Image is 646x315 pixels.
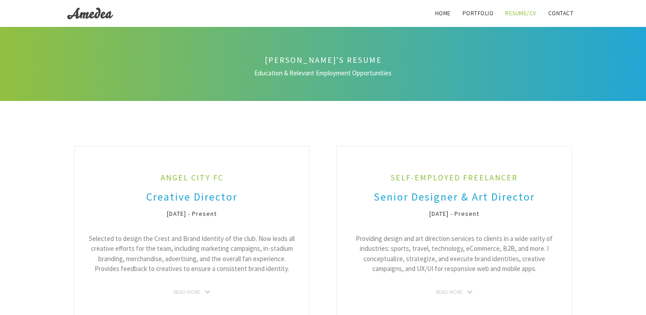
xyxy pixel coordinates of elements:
[350,211,558,216] h5: [DATE] - Present
[174,288,210,296] a: Read More
[350,234,558,274] div: Providing design and art direction services to clients in a wide varity of industries: sports, tr...
[88,211,296,216] h5: [DATE] - Present
[67,54,579,66] h4: [PERSON_NAME]'s Resume
[88,191,296,202] h3: Creative Director
[88,234,296,274] div: Selected to design the Crest and Brand Identity of the club. Now leads all creative efforts for t...
[350,173,558,182] h4: Self-Employed Freelancer
[88,173,296,182] h4: Angel City FC
[350,191,558,202] h3: Senior Designer & Art Director
[67,68,579,79] span: Education & Relevant Employment Opportunities
[436,288,472,296] a: Read More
